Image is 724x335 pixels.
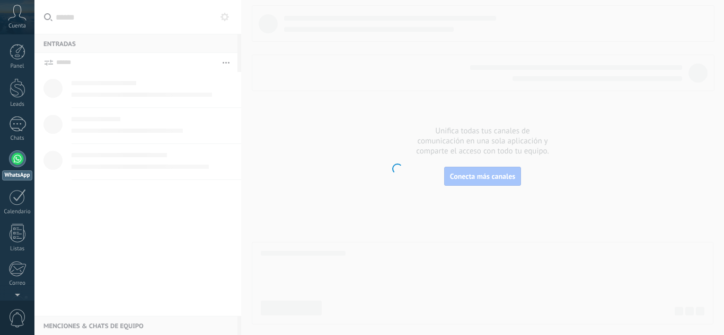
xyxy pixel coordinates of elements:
div: Leads [2,101,33,108]
div: Calendario [2,209,33,215]
div: Chats [2,135,33,142]
div: Correo [2,280,33,287]
div: Listas [2,246,33,252]
div: Panel [2,63,33,70]
div: WhatsApp [2,170,32,180]
span: Cuenta [8,23,26,30]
